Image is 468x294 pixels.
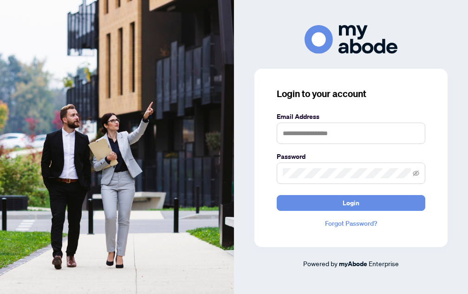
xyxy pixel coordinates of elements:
[277,218,425,229] a: Forgot Password?
[277,151,425,162] label: Password
[277,111,425,122] label: Email Address
[303,259,338,268] span: Powered by
[305,25,397,53] img: ma-logo
[369,259,399,268] span: Enterprise
[413,170,419,176] span: eye-invisible
[277,195,425,211] button: Login
[277,87,425,100] h3: Login to your account
[339,259,367,269] a: myAbode
[343,196,359,210] span: Login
